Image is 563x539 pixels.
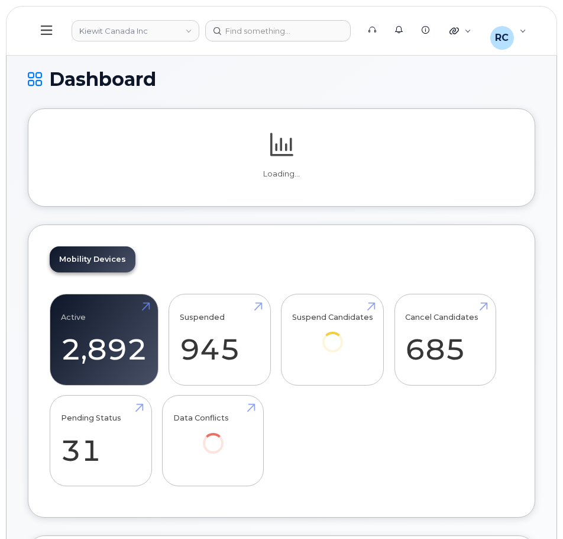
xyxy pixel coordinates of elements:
[50,246,135,272] a: Mobility Devices
[50,169,513,179] p: Loading...
[405,301,485,379] a: Cancel Candidates 685
[173,402,253,470] a: Data Conflicts
[28,69,535,89] h1: Dashboard
[61,402,141,480] a: Pending Status 31
[61,301,147,379] a: Active 2,892
[180,301,260,379] a: Suspended 945
[292,301,373,369] a: Suspend Candidates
